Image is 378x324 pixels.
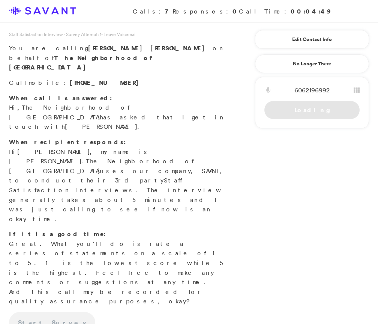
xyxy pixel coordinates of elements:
[9,94,112,102] strong: When call is answered:
[70,78,142,87] span: [PHONE_NUMBER]
[65,123,137,130] span: [PERSON_NAME]
[264,33,360,45] a: Edit Contact Info
[17,148,90,155] span: [PERSON_NAME]
[88,44,146,52] span: [PERSON_NAME]
[9,31,136,38] span: Staff Satisfaction Interview - Survey Attempt: 1 - Leave Voicemail
[28,79,63,86] span: mobile
[9,78,226,88] p: Call :
[9,44,226,72] p: You are calling on behalf of
[9,229,226,306] p: Great. What you'll do is rate a series of statements on a scale of 1 to 5. 1 is the lowest score ...
[9,93,226,132] p: Hi, has asked that I get in touch with .
[255,54,369,73] a: No Longer There
[264,101,360,119] a: Loading
[150,44,208,52] span: [PERSON_NAME]
[9,54,154,72] strong: The Neighborhood of [GEOGRAPHIC_DATA]
[165,7,172,15] strong: 7
[9,230,106,238] strong: If it is a good time:
[9,157,194,175] span: The Neighborhood of [GEOGRAPHIC_DATA]
[9,137,226,224] p: Hi , my name is [PERSON_NAME]. uses our company, SAVANT, to conduct their 3rd party s. The interv...
[9,176,184,194] span: Staff Satisfaction Interview
[9,138,126,146] strong: When recipient responds:
[291,7,331,15] strong: 00:04:49
[9,104,130,121] span: The Neighborhood of [GEOGRAPHIC_DATA]
[232,7,239,15] strong: 0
